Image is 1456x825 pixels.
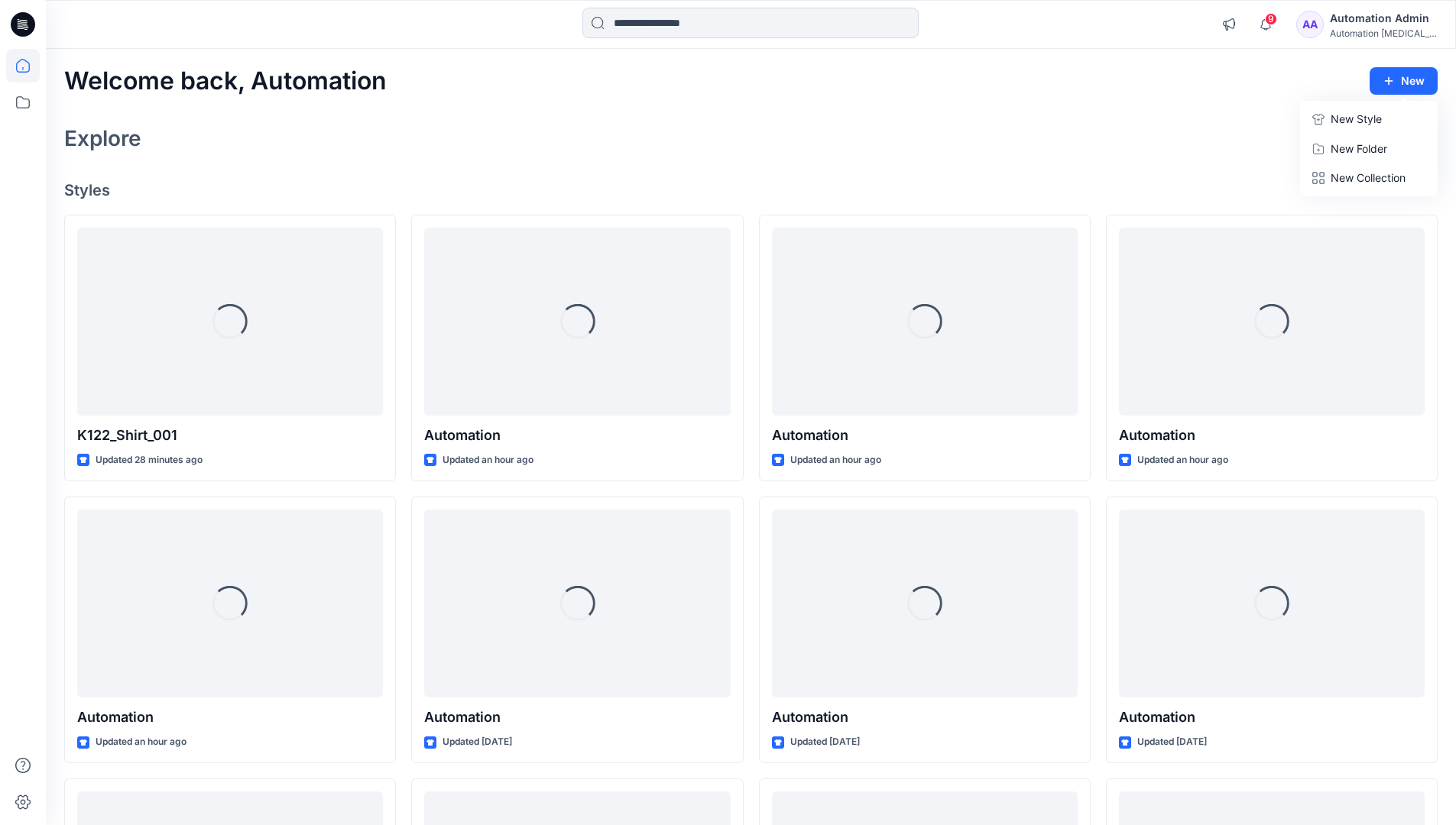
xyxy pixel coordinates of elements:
[64,126,141,150] h2: Explore
[96,452,203,468] p: Updated 28 minutes ago
[96,734,186,750] p: Updated an hour ago
[1330,27,1437,39] div: Automation [MEDICAL_DATA]...
[424,425,730,446] p: Automation
[772,707,1078,728] p: Automation
[1303,104,1435,134] a: New Style
[424,707,730,728] p: Automation
[1137,452,1228,468] p: Updated an hour ago
[1296,11,1324,38] div: AA
[1331,169,1406,187] p: New Collection
[1370,67,1438,95] button: New
[1137,734,1207,750] p: Updated [DATE]
[64,181,1438,199] h4: Styles
[1330,9,1437,27] div: Automation Admin
[77,707,383,728] p: Automation
[64,67,387,95] h2: Welcome back, Automation
[790,734,860,750] p: Updated [DATE]
[77,425,383,446] p: K122_Shirt_001
[443,734,512,750] p: Updated [DATE]
[1331,141,1387,157] p: New Folder
[1265,13,1277,25] span: 9
[772,425,1078,446] p: Automation
[443,452,533,468] p: Updated an hour ago
[1331,110,1382,128] p: New Style
[1119,707,1425,728] p: Automation
[1119,425,1425,446] p: Automation
[790,452,881,468] p: Updated an hour ago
